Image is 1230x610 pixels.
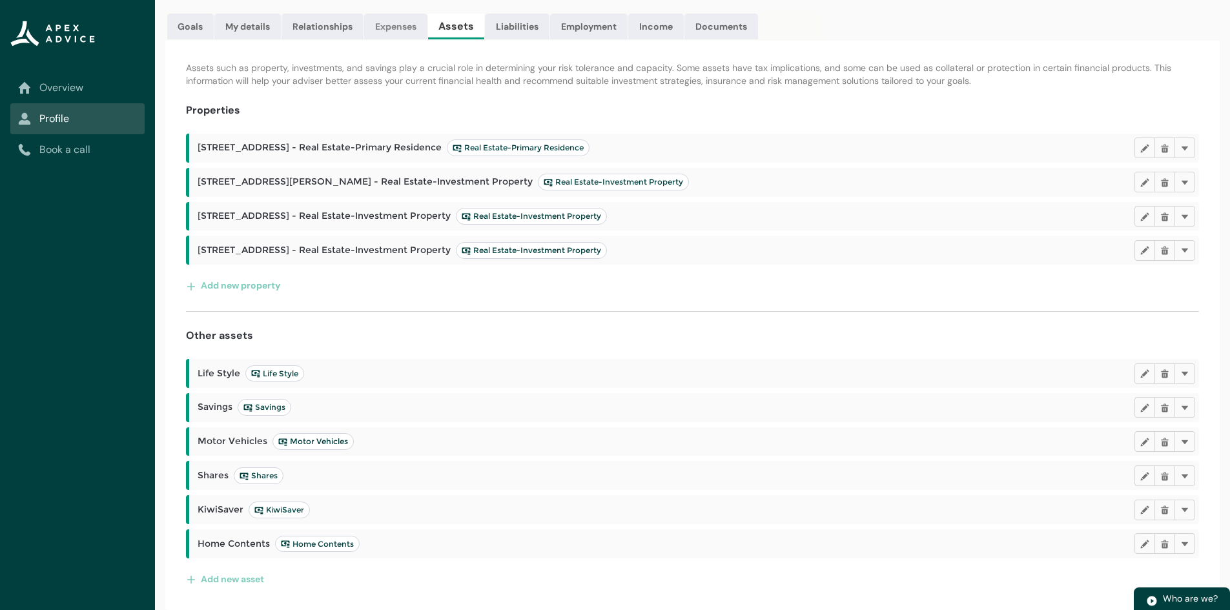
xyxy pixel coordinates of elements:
[249,502,310,518] lightning-badge: KiwiSaver
[1174,431,1195,452] button: More
[1154,240,1175,261] button: Delete
[1174,500,1195,520] button: More
[485,14,549,39] a: Liabilities
[243,402,285,412] span: Savings
[238,399,291,416] lightning-badge: Savings
[214,14,281,39] a: My details
[1174,137,1195,158] button: More
[1134,465,1155,486] button: Edit
[1154,465,1175,486] button: Delete
[1154,431,1175,452] button: Delete
[1154,500,1175,520] button: Delete
[1163,593,1218,604] span: Who are we?
[1174,465,1195,486] button: More
[550,14,628,39] a: Employment
[1154,172,1175,192] button: Delete
[1134,240,1155,261] button: Edit
[364,14,427,39] a: Expenses
[186,103,240,118] h4: Properties
[186,328,253,343] h4: Other assets
[198,433,354,450] span: Motor Vehicles
[198,174,689,190] span: [STREET_ADDRESS][PERSON_NAME] - Real Estate-Investment Property
[198,365,304,382] span: Life Style
[234,467,283,484] lightning-badge: Shares
[186,275,281,296] button: Add new property
[245,365,304,382] lightning-badge: Life Style
[1134,363,1155,384] button: Edit
[1134,137,1155,158] button: Edit
[1134,206,1155,227] button: Edit
[1154,397,1175,418] button: Delete
[18,111,137,127] a: Profile
[1134,533,1155,554] button: Edit
[628,14,684,39] a: Income
[1146,595,1158,607] img: play.svg
[18,142,137,158] a: Book a call
[198,467,283,484] span: Shares
[251,369,298,379] span: Life Style
[10,21,95,46] img: Apex Advice Group
[684,14,758,39] a: Documents
[1134,431,1155,452] button: Edit
[1174,240,1195,261] button: More
[544,177,683,187] span: Real Estate-Investment Property
[254,505,304,515] span: KiwiSaver
[198,399,291,416] span: Savings
[282,14,364,39] a: Relationships
[1134,397,1155,418] button: Edit
[538,174,689,190] lightning-badge: Real Estate-Investment Property
[198,502,310,518] span: KiwiSaver
[428,14,484,39] a: Assets
[1174,206,1195,227] button: More
[167,14,214,39] a: Goals
[272,433,354,450] lightning-badge: Motor Vehicles
[1174,533,1195,554] button: More
[1134,500,1155,520] button: Edit
[1174,363,1195,384] button: More
[1154,363,1175,384] button: Delete
[1174,397,1195,418] button: More
[275,536,360,553] lightning-badge: Home Contents
[456,242,607,259] lightning-badge: Real Estate-Investment Property
[198,242,607,259] span: [STREET_ADDRESS] - Real Estate-Investment Property
[462,245,601,256] span: Real Estate-Investment Property
[462,211,601,221] span: Real Estate-Investment Property
[1154,137,1175,158] button: Delete
[453,143,584,153] span: Real Estate-Primary Residence
[1154,206,1175,227] button: Delete
[198,536,360,553] span: Home Contents
[240,471,278,481] span: Shares
[18,80,137,96] a: Overview
[447,139,589,156] lightning-badge: Real Estate-Primary Residence
[1134,172,1155,192] button: Edit
[278,436,348,447] span: Motor Vehicles
[281,539,354,549] span: Home Contents
[186,61,1199,87] p: Assets such as property, investments, and savings play a crucial role in determining your risk to...
[1154,533,1175,554] button: Delete
[1174,172,1195,192] button: More
[456,208,607,225] lightning-badge: Real Estate-Investment Property
[10,72,145,165] nav: Sub page
[198,139,589,156] span: [STREET_ADDRESS] - Real Estate-Primary Residence
[186,569,265,589] button: Add new asset
[198,208,607,225] span: [STREET_ADDRESS] - Real Estate-Investment Property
